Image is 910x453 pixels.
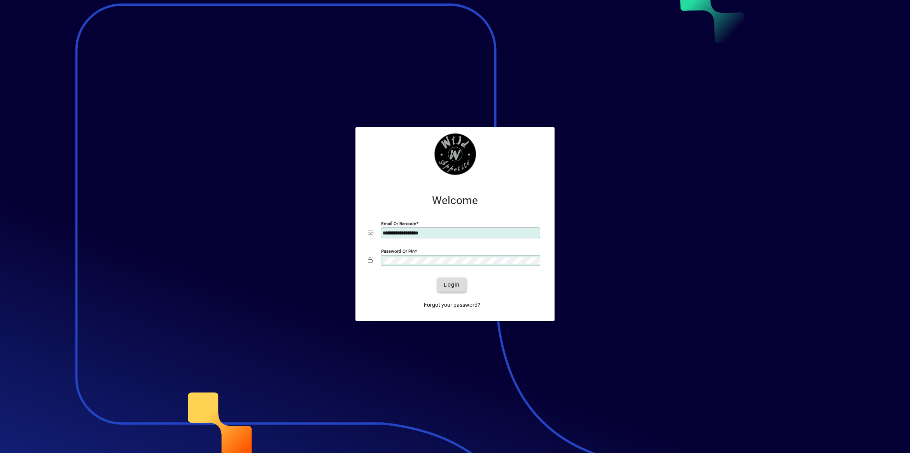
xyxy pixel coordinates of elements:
span: Login [444,281,460,289]
mat-label: Email or Barcode [381,221,416,226]
span: Forgot your password? [424,301,480,309]
button: Login [437,278,466,292]
mat-label: Password or Pin [381,248,415,254]
h2: Welcome [368,194,542,207]
a: Forgot your password? [421,298,483,312]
